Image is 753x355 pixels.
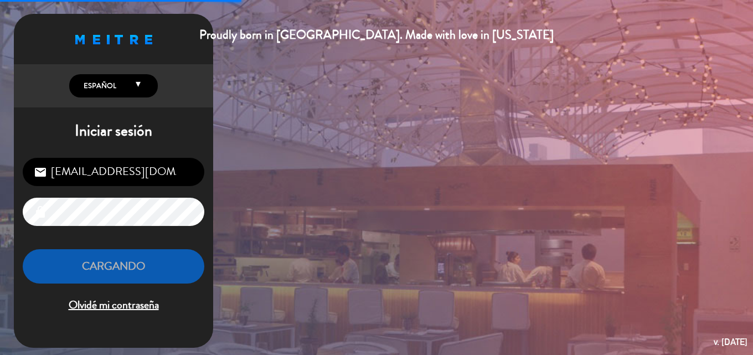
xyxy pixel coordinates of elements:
button: Cargando [23,249,204,284]
i: email [34,166,47,179]
span: Español [81,80,116,91]
h1: Iniciar sesión [14,122,213,141]
input: Correo Electrónico [23,158,204,186]
div: v. [DATE] [714,335,747,349]
i: lock [34,205,47,219]
span: Olvidé mi contraseña [23,296,204,315]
